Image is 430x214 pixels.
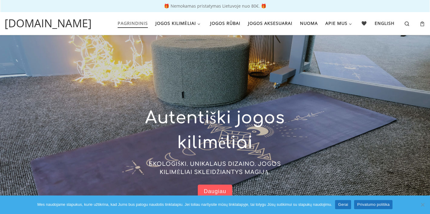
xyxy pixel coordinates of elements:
span: Jogos kilimėliai [155,17,196,28]
a: Nuoma [298,17,320,30]
a: Daugiau [198,185,232,198]
span: Apie mus [325,17,347,28]
span: EKOLOGIŠKI. UNIKALAUS DIZAINO. JOGOS KILIMĖLIAI SKLEIDŽIANTYS MAGIJĄ. [149,161,281,175]
a: Jogos rūbai [208,17,242,30]
span: Jogos aksesuarai [248,17,292,28]
a: [DOMAIN_NAME] [5,15,92,32]
span: Ne [419,202,425,208]
a: English [373,17,397,30]
a: Gerai [335,200,351,209]
a: Privatumo politika [354,200,393,209]
a: Jogos kilimėliai [153,17,204,30]
span: Autentiški jogos kilimėliai [145,109,285,152]
span: Mes naudojame slapukus, kurie užtikrina, kad Jums bus patogu naudotis tinklalapiu. Jei toliau nar... [37,202,332,208]
span: English [375,17,395,28]
span: Pagrindinis [118,17,148,28]
span: Jogos rūbai [210,17,240,28]
a: 🖤 [360,17,369,30]
a: Jogos aksesuarai [246,17,294,30]
span: 🖤 [361,17,367,28]
p: 🎁 Nemokamas pristatymas Lietuvoje nuo 80€. 🎁 [6,4,424,8]
span: Daugiau [204,188,226,195]
a: Pagrindinis [116,17,150,30]
span: Nuoma [300,17,318,28]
